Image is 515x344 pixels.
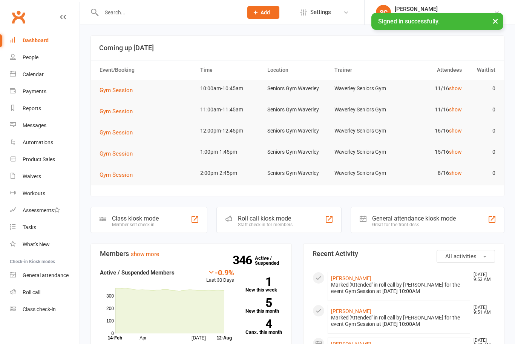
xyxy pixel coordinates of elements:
th: Trainer [331,60,398,80]
button: Gym Session [100,170,138,179]
td: 0 [465,101,499,119]
span: Gym Session [100,150,133,157]
a: General attendance kiosk mode [10,267,80,284]
a: Payments [10,83,80,100]
a: show [449,106,462,113]
td: Waverley Seniors Gym [331,101,398,119]
div: Product Sales [23,156,55,162]
div: Staff check-in for members [238,222,293,227]
td: Seniors Gym Waverley [264,122,331,140]
button: Gym Session [100,107,138,116]
div: Automations [23,139,53,145]
button: Gym Session [100,149,138,158]
h3: Members [100,250,282,258]
button: All activities [437,250,495,263]
a: What's New [10,236,80,253]
a: Assessments [10,202,80,219]
a: Workouts [10,185,80,202]
div: General attendance [23,272,69,278]
h3: Coming up [DATE] [99,44,496,52]
div: Marked 'Attended' in roll call by [PERSON_NAME] for the event Gym Session at [DATE] 10:00AM [331,315,467,327]
a: Product Sales [10,151,80,168]
td: Waverley Seniors Gym [331,164,398,182]
div: Great for the front desk [372,222,456,227]
a: [PERSON_NAME] [331,275,371,281]
a: Waivers [10,168,80,185]
time: [DATE] 9:53 AM [470,272,495,282]
td: 0 [465,164,499,182]
td: 10:00am-10:45am [197,80,264,97]
div: Roll call [23,289,40,295]
span: Gym Session [100,171,133,178]
a: Reports [10,100,80,117]
th: Time [197,60,264,80]
div: -0.9% [206,268,234,276]
div: Uniting Seniors Gym [GEOGRAPHIC_DATA] [395,12,494,19]
button: Gym Session [100,86,138,95]
td: Seniors Gym Waverley [264,143,331,161]
div: Workouts [23,190,45,196]
span: Settings [310,4,331,21]
td: Seniors Gym Waverley [264,101,331,119]
div: Class kiosk mode [112,215,159,222]
div: Last 30 Days [206,268,234,284]
th: Event/Booking [96,60,197,80]
a: show more [131,251,159,258]
div: Waivers [23,173,41,179]
h3: Recent Activity [313,250,495,258]
span: Gym Session [100,108,133,115]
td: 11:00am-11:45am [197,101,264,119]
td: 2:00pm-2:45pm [197,164,264,182]
th: Attendees [398,60,465,80]
a: 5New this month [245,298,283,313]
a: Tasks [10,219,80,236]
th: Location [264,60,331,80]
div: Marked 'Attended' in roll call by [PERSON_NAME] for the event Gym Session at [DATE] 10:00AM [331,282,467,295]
div: Payments [23,88,46,94]
div: Tasks [23,224,36,230]
button: Gym Session [100,128,138,137]
td: 0 [465,122,499,140]
div: Roll call kiosk mode [238,215,293,222]
a: Dashboard [10,32,80,49]
td: 12:00pm-12:45pm [197,122,264,140]
strong: 5 [245,297,272,309]
span: Signed in successfully. [378,18,440,25]
td: Seniors Gym Waverley [264,164,331,182]
td: 15/16 [398,143,465,161]
div: Member self check-in [112,222,159,227]
td: 8/16 [398,164,465,182]
strong: 1 [245,276,272,287]
span: Add [261,9,270,15]
a: show [449,149,462,155]
input: Search... [99,7,238,18]
a: 346Active / Suspended [255,250,288,271]
div: Dashboard [23,37,49,43]
div: People [23,54,38,60]
td: 11/16 [398,80,465,97]
td: 16/16 [398,122,465,140]
div: SC [376,5,391,20]
span: Gym Session [100,87,133,94]
a: Class kiosk mode [10,301,80,318]
th: Waitlist [465,60,499,80]
strong: 4 [245,318,272,330]
button: × [489,13,502,29]
a: Messages [10,117,80,134]
div: General attendance kiosk mode [372,215,456,222]
div: Assessments [23,207,60,213]
td: Waverley Seniors Gym [331,143,398,161]
a: People [10,49,80,66]
td: Waverley Seniors Gym [331,80,398,97]
td: 0 [465,143,499,161]
div: Reports [23,105,41,111]
div: [PERSON_NAME] [395,6,494,12]
a: [PERSON_NAME] [331,308,371,314]
div: Messages [23,122,46,128]
a: Automations [10,134,80,151]
strong: 346 [233,255,255,266]
strong: Active / Suspended Members [100,269,175,276]
td: 0 [465,80,499,97]
td: Waverley Seniors Gym [331,122,398,140]
a: Roll call [10,284,80,301]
